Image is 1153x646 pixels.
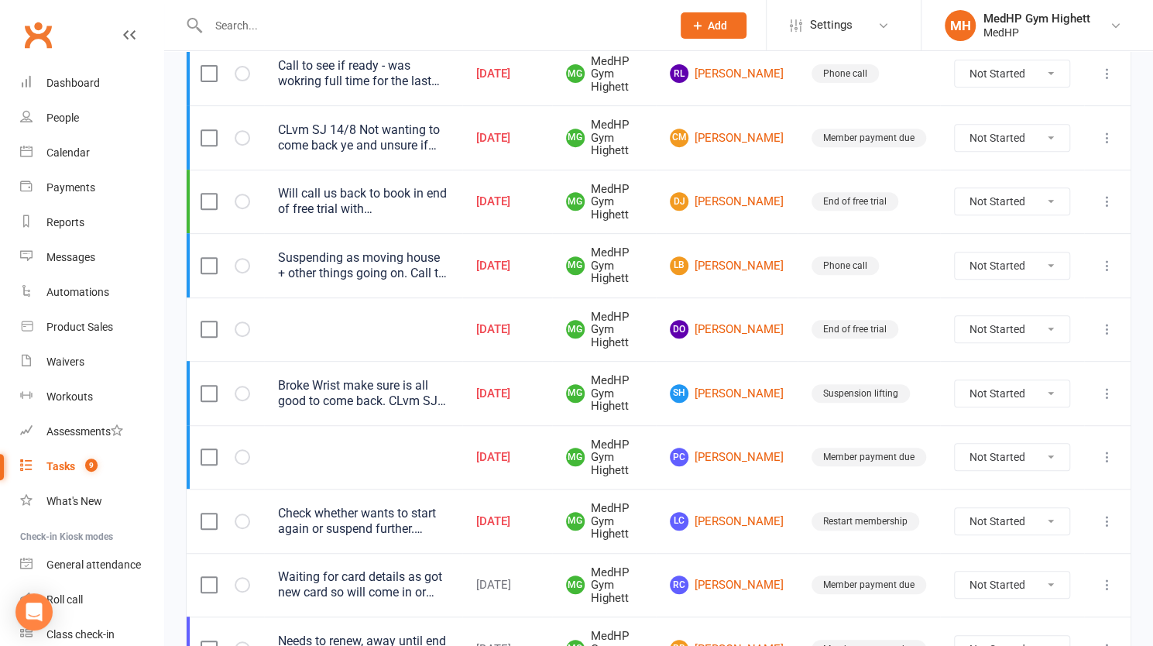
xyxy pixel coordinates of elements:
div: Reports [46,216,84,229]
span: DJ [670,192,688,211]
div: Messages [46,251,95,263]
a: Waivers [20,345,163,380]
span: LC [670,512,688,531]
span: PC [670,448,688,466]
span: MG [566,576,585,594]
span: 9 [85,459,98,472]
a: Tasks 9 [20,449,163,484]
a: Workouts [20,380,163,414]
button: Add [681,12,746,39]
span: MedHP Gym Highett [566,55,642,94]
span: MG [566,256,585,275]
a: Calendar [20,136,163,170]
div: Automations [46,286,109,298]
span: MedHP Gym Highett [566,119,642,157]
span: MedHP Gym Highett [566,246,642,285]
div: Open Intercom Messenger [15,593,53,631]
div: MH [945,10,976,41]
div: People [46,112,79,124]
div: [DATE] [476,195,538,208]
span: MedHP Gym Highett [566,502,642,541]
div: General attendance [46,558,141,571]
div: Tasks [46,460,75,472]
a: DO[PERSON_NAME] [670,320,784,338]
div: Member payment due [812,576,926,594]
div: Will call us back to book in end of free trial with [PERSON_NAME] after [DATE] when back from tri... [278,186,448,217]
span: MG [566,192,585,211]
div: Suspension lifting [812,384,910,403]
a: Dashboard [20,66,163,101]
a: RC[PERSON_NAME] [670,576,784,594]
a: Automations [20,275,163,310]
div: Check whether wants to start again or suspend further. Husband is sick [278,506,448,537]
div: Suspending as moving house + other things going on. Call to check in about return dates - Going t... [278,250,448,281]
a: SH[PERSON_NAME] [670,384,784,403]
a: DJ[PERSON_NAME] [670,192,784,211]
div: [DATE] [476,451,538,464]
div: What's New [46,495,102,507]
a: Clubworx [19,15,57,54]
div: End of free trial [812,320,898,338]
a: Reports [20,205,163,240]
div: [DATE] [476,67,538,81]
div: Phone call [812,64,879,83]
span: MG [566,129,585,147]
div: Waiting for card details as got new card so will come in or call us when i has arrived - if not f... [278,569,448,600]
span: Settings [810,8,853,43]
div: Workouts [46,390,93,403]
span: CM [670,129,688,147]
div: Call to see if ready - was wokring full time for the last month but wants to come back after. CLv... [278,58,448,89]
span: MG [566,64,585,83]
div: Product Sales [46,321,113,333]
div: MedHP [983,26,1090,40]
span: MG [566,512,585,531]
a: Assessments [20,414,163,449]
a: What's New [20,484,163,519]
div: [DATE] [476,387,538,400]
div: Calendar [46,146,90,159]
span: MG [566,384,585,403]
div: Assessments [46,425,123,438]
a: CM[PERSON_NAME] [670,129,784,147]
a: General attendance kiosk mode [20,548,163,582]
div: Restart membership [812,512,919,531]
a: Roll call [20,582,163,617]
div: [DATE] [476,259,538,273]
span: MedHP Gym Highett [566,374,642,413]
span: LB [670,256,688,275]
a: PC[PERSON_NAME] [670,448,784,466]
div: Broke Wrist make sure is all good to come back. CLvm SJ 27/8 [278,378,448,409]
div: Waivers [46,356,84,368]
span: MG [566,448,585,466]
div: End of free trial [812,192,898,211]
div: CLvm SJ 14/8 Not wanting to come back ye and unsure if will at all. She said she will come in nea... [278,122,448,153]
span: RL [670,64,688,83]
span: DO [670,320,688,338]
div: Member payment due [812,129,926,147]
input: Search... [204,15,661,36]
div: Payments [46,181,95,194]
a: Messages [20,240,163,275]
a: People [20,101,163,136]
span: RC [670,576,688,594]
a: Product Sales [20,310,163,345]
div: Dashboard [46,77,100,89]
a: Payments [20,170,163,205]
div: Class check-in [46,628,115,641]
div: [DATE] [476,132,538,145]
span: SH [670,384,688,403]
a: LC[PERSON_NAME] [670,512,784,531]
span: MedHP Gym Highett [566,438,642,477]
div: Roll call [46,593,83,606]
div: Member payment due [812,448,926,466]
div: MedHP Gym Highett [983,12,1090,26]
span: MedHP Gym Highett [566,183,642,222]
a: RL[PERSON_NAME] [670,64,784,83]
div: [DATE] [476,323,538,336]
span: Add [708,19,727,32]
span: MG [566,320,585,338]
div: [DATE] [476,579,538,592]
div: Phone call [812,256,879,275]
a: LB[PERSON_NAME] [670,256,784,275]
span: MedHP Gym Highett [566,566,642,605]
